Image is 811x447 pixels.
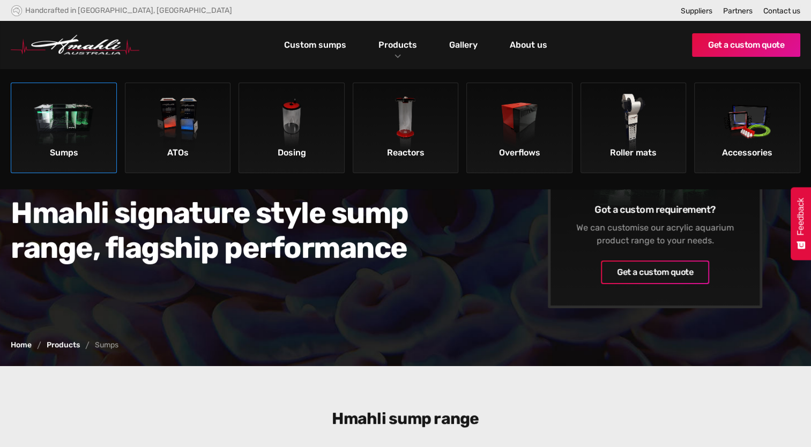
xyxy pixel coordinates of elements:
[617,266,693,279] div: Get a custom quote
[681,6,712,16] a: Suppliers
[692,33,800,57] a: Get a custom quote
[11,341,32,349] a: Home
[601,260,709,284] a: Get a custom quote
[242,144,341,162] div: Dosing
[567,221,743,247] div: We can customise our acrylic aquarium product range to your needs.
[11,83,116,173] a: SumpsSumps
[581,83,686,173] a: Roller matsRoller mats
[125,83,230,173] a: ATOsATOs
[603,94,664,154] img: Roller mats
[370,21,425,69] div: Products
[507,36,550,54] a: About us
[791,187,811,260] button: Feedback - Show survey
[239,83,344,173] a: DosingDosing
[11,35,139,55] img: Hmahli Australia Logo
[447,36,480,54] a: Gallery
[796,198,806,235] span: Feedback
[14,144,113,162] div: Sumps
[353,83,458,173] a: ReactorsReactors
[470,144,569,162] div: Overflows
[694,83,800,173] a: AccessoriesAccessories
[717,94,778,154] img: Accessories
[147,94,208,154] img: ATOs
[11,35,139,55] a: home
[466,83,572,173] a: OverflowsOverflows
[376,37,420,53] a: Products
[584,144,683,162] div: Roller mats
[47,341,80,349] a: Products
[489,94,550,154] img: Overflows
[25,6,232,15] div: Handcrafted in [GEOGRAPHIC_DATA], [GEOGRAPHIC_DATA]
[375,94,436,154] img: Reactors
[34,94,94,154] img: Sumps
[262,94,322,154] img: Dosing
[95,341,118,349] div: Sumps
[199,409,612,428] h3: Hmahli sump range
[763,6,800,16] a: Contact us
[697,144,797,162] div: Accessories
[356,144,455,162] div: Reactors
[281,36,349,54] a: Custom sumps
[11,196,423,265] h2: Hmahli signature style sump range, flagship performance
[567,203,743,216] h6: Got a custom requirement?
[723,6,753,16] a: Partners
[128,144,227,162] div: ATOs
